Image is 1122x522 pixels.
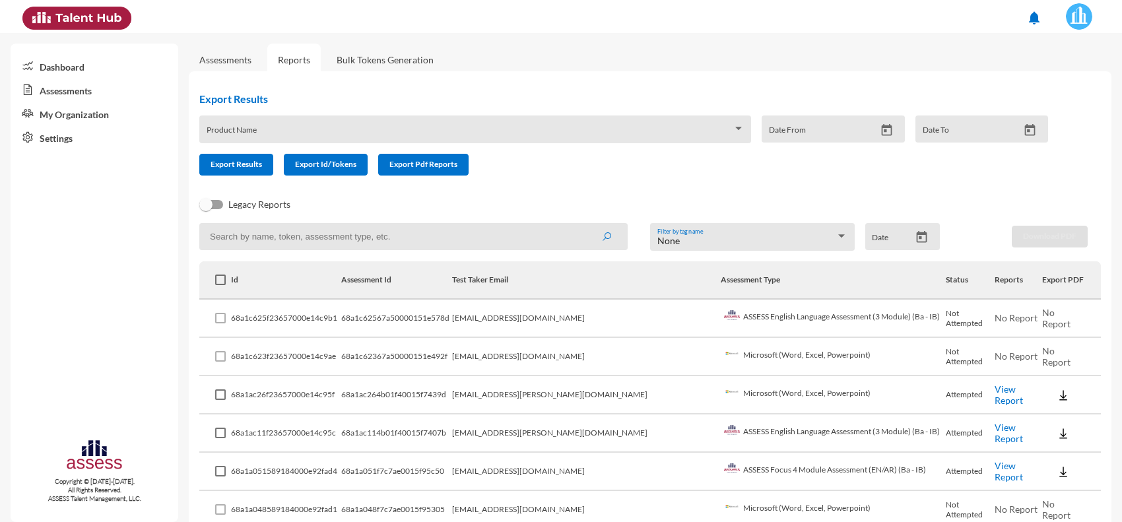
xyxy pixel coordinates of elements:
[341,376,452,414] td: 68a1ac264b01f40015f7439d
[341,300,452,338] td: 68a1c62567a50000151e578d
[378,154,469,176] button: Export Pdf Reports
[995,261,1042,300] th: Reports
[452,261,721,300] th: Test Taker Email
[721,376,946,414] td: Microsoft (Word, Excel, Powerpoint)
[326,44,444,76] a: Bulk Tokens Generation
[946,453,994,491] td: Attempted
[211,159,262,169] span: Export Results
[199,223,628,250] input: Search by name, token, assessment type, etc.
[341,261,452,300] th: Assessment Id
[11,54,178,78] a: Dashboard
[295,159,356,169] span: Export Id/Tokens
[65,438,124,474] img: assesscompany-logo.png
[284,154,368,176] button: Export Id/Tokens
[657,235,680,246] span: None
[231,261,341,300] th: Id
[910,230,933,244] button: Open calendar
[1018,123,1041,137] button: Open calendar
[995,383,1023,406] a: View Report
[946,376,994,414] td: Attempted
[721,338,946,376] td: Microsoft (Word, Excel, Powerpoint)
[341,453,452,491] td: 68a1a051f7c7ae0015f95c50
[231,338,341,376] td: 68a1c623f23657000e14c9ae
[452,414,721,453] td: [EMAIL_ADDRESS][PERSON_NAME][DOMAIN_NAME]
[231,414,341,453] td: 68a1ac11f23657000e14c95c
[946,414,994,453] td: Attempted
[11,125,178,149] a: Settings
[389,159,457,169] span: Export Pdf Reports
[721,414,946,453] td: ASSESS English Language Assessment (3 Module) (Ba - IB)
[1012,226,1088,247] button: Download PDF
[995,504,1038,515] span: No Report
[11,78,178,102] a: Assessments
[1042,261,1101,300] th: Export PDF
[1042,307,1071,329] span: No Report
[231,376,341,414] td: 68a1ac26f23657000e14c95f
[11,102,178,125] a: My Organization
[228,197,290,212] span: Legacy Reports
[199,54,251,65] a: Assessments
[452,376,721,414] td: [EMAIL_ADDRESS][PERSON_NAME][DOMAIN_NAME]
[1026,10,1042,26] mat-icon: notifications
[452,300,721,338] td: [EMAIL_ADDRESS][DOMAIN_NAME]
[995,422,1023,444] a: View Report
[199,154,273,176] button: Export Results
[1023,231,1076,241] span: Download PDF
[11,477,178,503] p: Copyright © [DATE]-[DATE]. All Rights Reserved. ASSESS Talent Management, LLC.
[1042,345,1071,368] span: No Report
[875,123,898,137] button: Open calendar
[995,350,1038,362] span: No Report
[1042,498,1071,521] span: No Report
[721,261,946,300] th: Assessment Type
[452,338,721,376] td: [EMAIL_ADDRESS][DOMAIN_NAME]
[995,460,1023,482] a: View Report
[946,261,994,300] th: Status
[341,338,452,376] td: 68a1c62367a50000151e492f
[721,300,946,338] td: ASSESS English Language Assessment (3 Module) (Ba - IB)
[995,312,1038,323] span: No Report
[231,300,341,338] td: 68a1c625f23657000e14c9b1
[199,92,1059,105] h2: Export Results
[231,453,341,491] td: 68a1a051589184000e92fad4
[452,453,721,491] td: [EMAIL_ADDRESS][DOMAIN_NAME]
[721,453,946,491] td: ASSESS Focus 4 Module Assessment (EN/AR) (Ba - IB)
[267,44,321,76] a: Reports
[341,414,452,453] td: 68a1ac114b01f40015f7407b
[946,338,994,376] td: Not Attempted
[946,300,994,338] td: Not Attempted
